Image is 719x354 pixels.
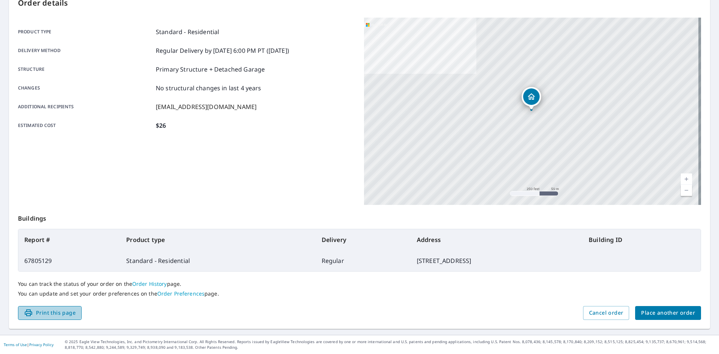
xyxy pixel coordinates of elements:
[18,102,153,111] p: Additional recipients
[156,65,265,74] p: Primary Structure + Detached Garage
[156,102,257,111] p: [EMAIL_ADDRESS][DOMAIN_NAME]
[120,229,315,250] th: Product type
[157,290,204,297] a: Order Preferences
[18,229,120,250] th: Report #
[18,250,120,271] td: 67805129
[583,306,629,320] button: Cancel order
[641,308,695,318] span: Place another order
[635,306,701,320] button: Place another order
[18,84,153,93] p: Changes
[4,342,54,347] p: |
[18,290,701,297] p: You can update and set your order preferences on the page.
[18,306,82,320] button: Print this page
[156,121,166,130] p: $26
[681,185,692,196] a: Current Level 17, Zoom Out
[156,27,219,36] p: Standard - Residential
[65,339,715,350] p: © 2025 Eagle View Technologies, Inc. and Pictometry International Corp. All Rights Reserved. Repo...
[18,27,153,36] p: Product type
[522,87,541,110] div: Dropped pin, building 1, Residential property, 817 5th Ave N Columbus, MS 39701
[681,173,692,185] a: Current Level 17, Zoom In
[120,250,315,271] td: Standard - Residential
[132,280,167,287] a: Order History
[411,229,583,250] th: Address
[4,342,27,347] a: Terms of Use
[18,121,153,130] p: Estimated cost
[316,250,411,271] td: Regular
[583,229,701,250] th: Building ID
[316,229,411,250] th: Delivery
[156,84,261,93] p: No structural changes in last 4 years
[18,65,153,74] p: Structure
[29,342,54,347] a: Privacy Policy
[589,308,624,318] span: Cancel order
[24,308,76,318] span: Print this page
[18,46,153,55] p: Delivery method
[18,205,701,229] p: Buildings
[411,250,583,271] td: [STREET_ADDRESS]
[156,46,289,55] p: Regular Delivery by [DATE] 6:00 PM PT ([DATE])
[18,281,701,287] p: You can track the status of your order on the page.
